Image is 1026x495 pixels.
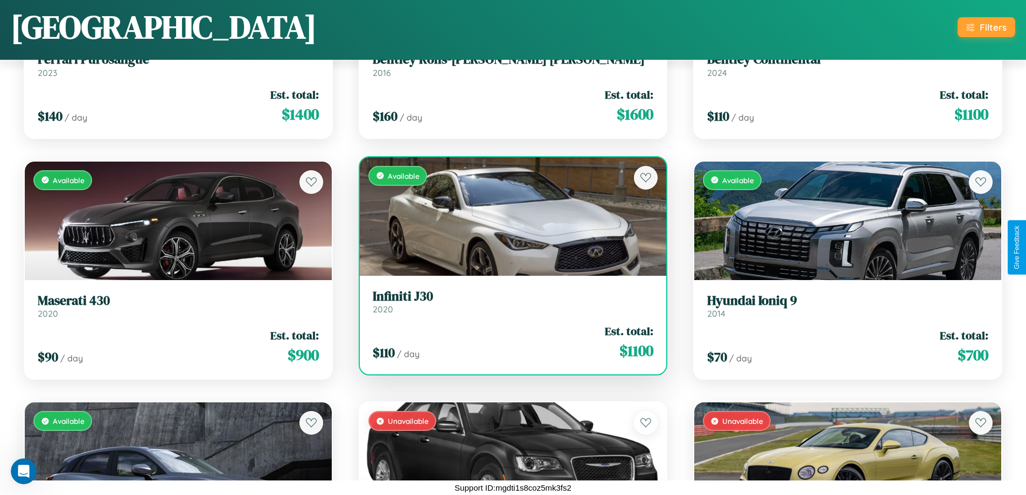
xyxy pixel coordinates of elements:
span: Available [53,176,85,185]
div: Give Feedback [1013,226,1021,269]
span: Est. total: [940,327,988,343]
span: 2016 [373,67,391,78]
span: 2023 [38,67,57,78]
span: Est. total: [270,87,319,102]
span: $ 700 [958,344,988,366]
h1: [GEOGRAPHIC_DATA] [11,5,317,49]
span: Est. total: [940,87,988,102]
span: 2020 [373,304,393,315]
a: Ferrari Purosangue2023 [38,52,319,78]
a: Bentley Continental2024 [707,52,988,78]
div: Filters [980,22,1007,33]
span: $ 900 [288,344,319,366]
span: $ 90 [38,348,58,366]
span: $ 1600 [617,103,653,125]
iframe: Intercom live chat [11,458,37,484]
h3: Hyundai Ioniq 9 [707,293,988,309]
a: Maserati 4302020 [38,293,319,319]
span: $ 140 [38,107,62,125]
span: / day [65,112,87,123]
h3: Ferrari Purosangue [38,52,319,67]
span: Available [53,416,85,426]
span: Est. total: [605,87,653,102]
h3: Infiniti J30 [373,289,654,304]
span: 2014 [707,308,725,319]
span: Est. total: [605,323,653,339]
span: Unavailable [388,416,429,426]
span: 2024 [707,67,727,78]
h3: Bentley Continental [707,52,988,67]
span: / day [397,348,420,359]
span: / day [400,112,422,123]
span: / day [731,112,754,123]
span: $ 110 [707,107,729,125]
span: / day [729,353,752,364]
span: 2020 [38,308,58,319]
h3: Bentley Rolls-[PERSON_NAME] [PERSON_NAME] [373,52,654,67]
span: $ 1100 [619,340,653,361]
span: $ 110 [373,344,395,361]
span: $ 1400 [282,103,319,125]
span: $ 70 [707,348,727,366]
a: Bentley Rolls-[PERSON_NAME] [PERSON_NAME]2016 [373,52,654,78]
a: Hyundai Ioniq 92014 [707,293,988,319]
span: $ 160 [373,107,397,125]
span: Est. total: [270,327,319,343]
span: Available [388,171,420,180]
span: / day [60,353,83,364]
span: Unavailable [722,416,763,426]
span: $ 1100 [954,103,988,125]
p: Support ID: mgdti1s8coz5mk3fs2 [455,480,571,495]
h3: Maserati 430 [38,293,319,309]
button: Filters [958,17,1015,37]
a: Infiniti J302020 [373,289,654,315]
span: Available [722,176,754,185]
